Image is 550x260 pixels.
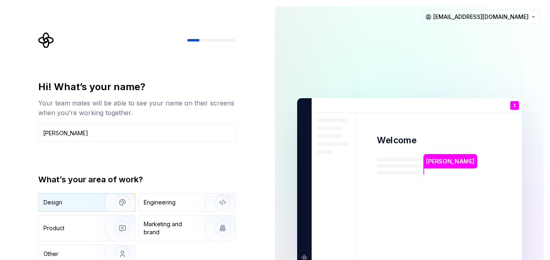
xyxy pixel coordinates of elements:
[38,124,236,142] input: Han Solo
[43,224,64,232] div: Product
[43,250,58,258] div: Other
[38,174,236,185] div: What’s your area of work?
[426,157,474,166] p: [PERSON_NAME]
[43,198,62,206] div: Design
[38,32,54,48] svg: Supernova Logo
[422,10,540,24] button: [EMAIL_ADDRESS][DOMAIN_NAME]
[433,13,529,21] span: [EMAIL_ADDRESS][DOMAIN_NAME]
[144,220,198,236] div: Marketing and brand
[377,134,416,146] p: Welcome
[144,198,176,206] div: Engineering
[38,80,236,93] div: Hi! What’s your name?
[38,98,236,118] div: Your team mates will be able to see your name on their screens when you’re working together.
[513,103,516,108] p: Z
